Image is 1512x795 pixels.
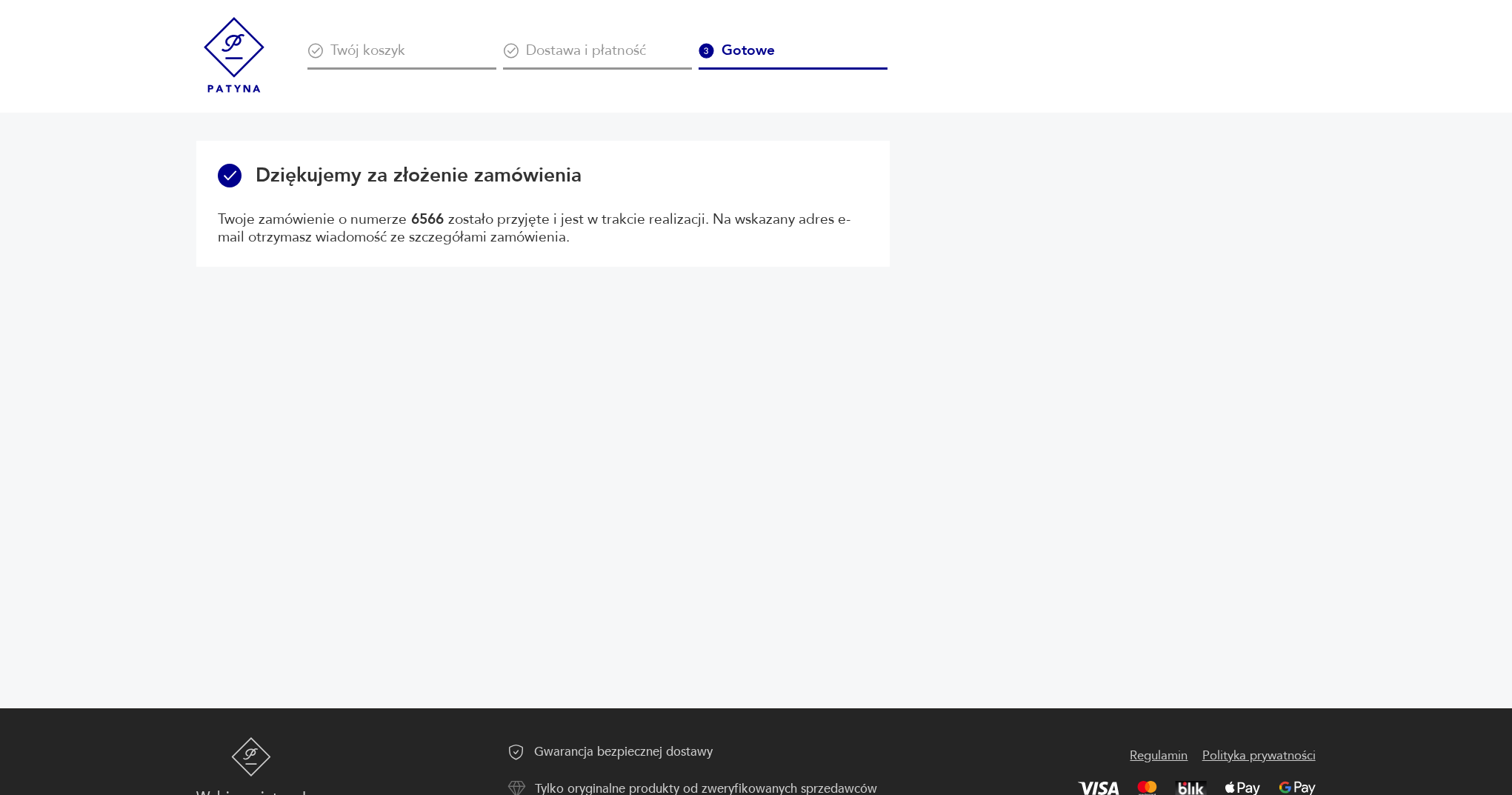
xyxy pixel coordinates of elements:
a: Polityka prywatności [1202,745,1316,767]
img: Ikona [503,43,519,59]
p: Gwarancja bezpiecznej dostawy [534,742,713,762]
img: Patyna - sklep z meblami i dekoracjami vintage [196,17,272,93]
span: 6566 [407,210,448,229]
div: Twój koszyk [307,43,496,70]
img: Ikona [307,43,323,59]
img: Ikona [699,43,714,59]
img: Visa [1078,782,1119,795]
div: Dostawa i płatność [503,43,691,70]
img: Ikona powodzenia [218,164,242,187]
a: Regulamin [1130,745,1188,767]
h3: Dziękujemy za złożenie zamówienia [256,162,582,189]
img: Patyna - sklep z meblami i dekoracjami vintage [231,737,271,776]
img: Ikona gwarancji [507,743,525,761]
p: Twoje zamówienie o numerze zostało przyjęte i jest w trakcie realizacji. Na wskazany adres e-mail... [218,210,868,246]
div: Gotowe [699,43,887,70]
